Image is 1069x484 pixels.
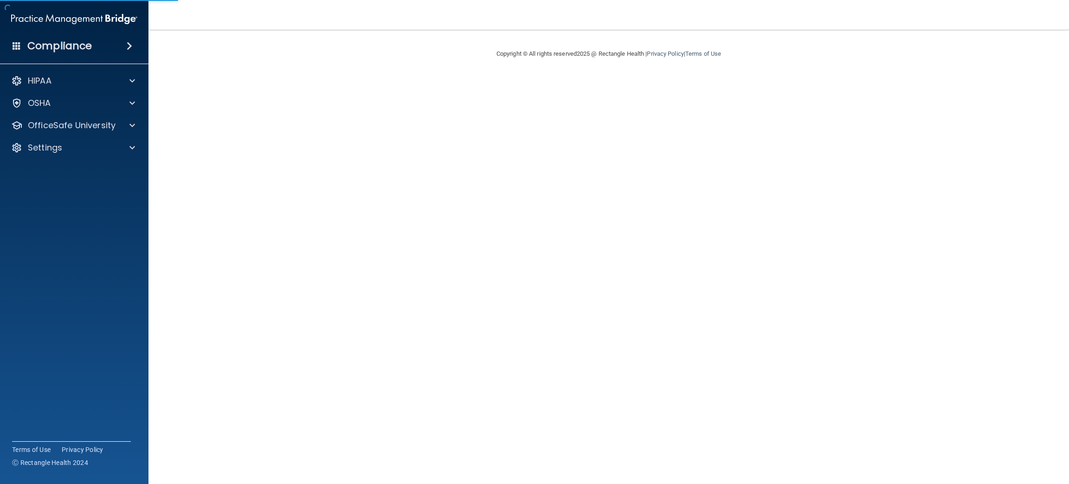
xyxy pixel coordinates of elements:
[647,50,683,57] a: Privacy Policy
[11,75,135,86] a: HIPAA
[28,98,51,109] p: OSHA
[12,458,88,467] span: Ⓒ Rectangle Health 2024
[11,98,135,109] a: OSHA
[439,39,778,69] div: Copyright © All rights reserved 2025 @ Rectangle Health | |
[12,445,51,454] a: Terms of Use
[28,75,52,86] p: HIPAA
[27,39,92,52] h4: Compliance
[62,445,103,454] a: Privacy Policy
[11,142,135,153] a: Settings
[11,10,137,28] img: PMB logo
[28,120,116,131] p: OfficeSafe University
[11,120,135,131] a: OfficeSafe University
[28,142,62,153] p: Settings
[685,50,721,57] a: Terms of Use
